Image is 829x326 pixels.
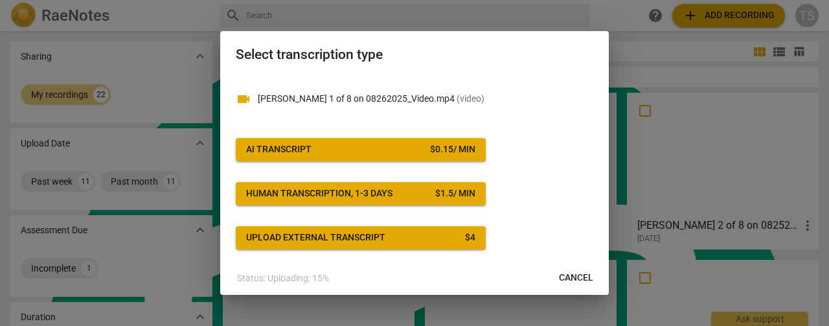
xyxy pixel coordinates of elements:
[237,272,329,285] p: Status: Uploading: 15%
[457,93,484,104] span: ( video )
[465,231,475,244] div: $ 4
[236,226,486,250] button: Upload external transcript$4
[435,187,475,200] div: $ 1.5 / min
[236,47,593,63] h2: Select transcription type
[236,91,251,107] span: videocam
[549,266,604,290] button: Cancel
[246,231,385,244] div: Upload external transcript
[246,187,392,200] div: Human transcription, 1-3 days
[246,143,312,156] div: AI Transcript
[430,143,475,156] div: $ 0.15 / min
[258,92,593,106] p: Ronel 1 of 8 on 08262025_Video.mp4(video)
[559,272,593,285] span: Cancel
[236,182,486,205] button: Human transcription, 1-3 days$1.5/ min
[236,138,486,161] button: AI Transcript$0.15/ min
